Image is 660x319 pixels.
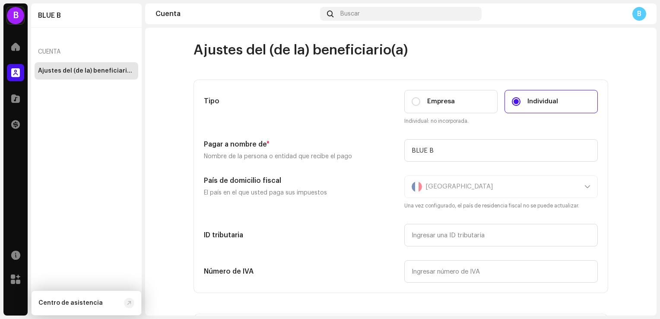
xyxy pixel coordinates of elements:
[35,294,138,312] re-m-nav-item: Centro de asistencia
[527,97,558,106] span: Individual
[204,188,397,198] p: El país en el que usted paga sus impuestos
[404,224,598,246] input: Ingresar una ID tributaria
[427,97,455,106] span: Empresa
[632,7,646,21] div: B
[7,7,24,24] div: B
[204,139,397,150] h5: Pagar a nombre de
[204,175,397,186] h5: País de domicilio fiscal
[404,117,598,125] small: Individual: no incorporada.
[194,41,408,59] span: Ajustes del (de la) beneficiario(a)
[204,151,397,162] p: Nombre de la persona o entidad que recibe el pago
[38,300,103,306] div: Centro de asistencia
[155,10,317,17] div: Cuenta
[404,260,598,283] input: Ingresar número de IVA
[404,201,598,210] small: Una vez configurado, el país de residencia fiscal no se puede actualizar.
[38,67,135,74] div: Ajustes del (de la) beneficiario(a)
[204,266,397,277] h5: Número de IVA
[35,62,138,80] re-m-nav-item: Ajustes del (de la) beneficiario(a)
[204,230,397,240] h5: ID tributaria
[35,41,138,62] re-a-nav-header: Cuenta
[404,139,598,162] input: Ingrese nombre
[340,10,360,17] span: Buscar
[204,96,397,106] h5: Tipo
